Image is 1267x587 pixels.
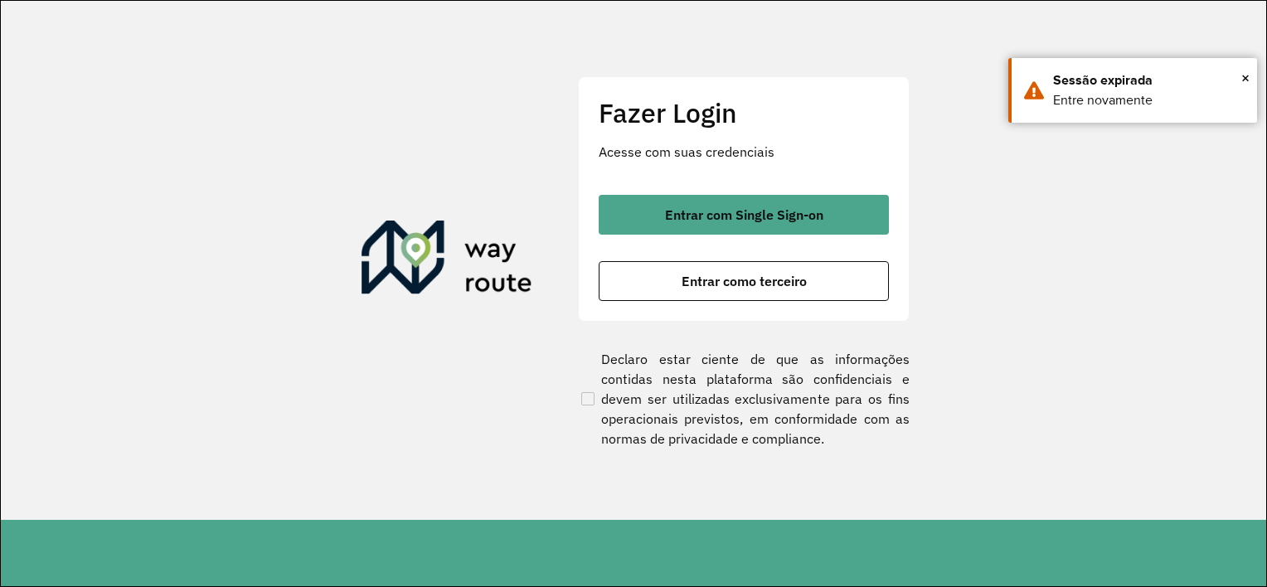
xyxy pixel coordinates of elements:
span: Entrar como terceiro [682,274,807,288]
button: button [599,261,889,301]
img: Roteirizador AmbevTech [362,221,532,300]
div: Sessão expirada [1053,70,1245,90]
label: Declaro estar ciente de que as informações contidas nesta plataforma são confidenciais e devem se... [578,349,910,449]
span: × [1241,65,1250,90]
span: Entrar com Single Sign-on [665,208,823,221]
p: Acesse com suas credenciais [599,142,889,162]
button: Close [1241,65,1250,90]
div: Entre novamente [1053,90,1245,110]
h2: Fazer Login [599,97,889,129]
button: button [599,195,889,235]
